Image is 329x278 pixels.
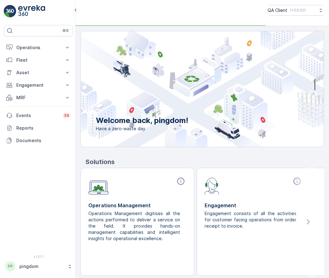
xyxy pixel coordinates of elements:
button: Fleet [4,54,73,66]
button: Engagement [4,79,73,91]
img: city illustration [53,31,324,147]
p: Solutions [86,157,324,167]
a: Events34 [4,109,73,122]
span: v 1.51.1 [4,255,73,259]
p: pingdom [19,263,64,270]
p: MRF [16,95,60,101]
button: MRF [4,91,73,104]
p: Events [16,112,59,119]
p: Reports [16,125,70,131]
a: Documents [4,134,73,147]
p: Fleet [16,57,60,63]
img: module-icon [205,177,219,194]
p: Operations Management [88,202,186,209]
p: ( +03:00 ) [290,8,306,13]
p: Asset [16,69,60,76]
p: Engagement [16,82,60,88]
p: Engagement [205,202,303,209]
img: module-icon [88,177,109,195]
a: Reports [4,122,73,134]
p: Welcome back, pingdom! [96,116,188,126]
p: Operations Management digitises all the actions performed to deliver a service on the field. It p... [88,210,181,242]
img: logo_light-DOdMpM7g.png [18,5,45,18]
p: Documents [16,137,70,144]
button: Asset [4,66,73,79]
p: 34 [64,113,69,118]
div: PP [5,261,15,271]
button: QA Client(+03:00) [268,5,324,16]
p: ⌘B [62,28,69,33]
img: logo [4,5,16,18]
p: Operations [16,44,60,51]
p: Engagement consists of all the activities for customer facing operations from order receipt to in... [205,210,298,229]
button: Operations [4,41,73,54]
span: Have a zero-waste day [96,126,188,132]
p: QA Client [268,7,287,13]
button: PPpingdom [4,260,73,273]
